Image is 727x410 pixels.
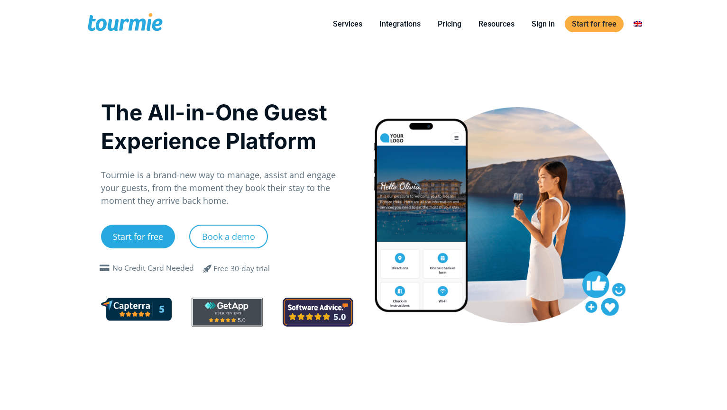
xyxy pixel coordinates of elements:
[101,225,175,248] a: Start for free
[326,18,369,30] a: Services
[626,18,649,30] a: Switch to
[372,18,428,30] a: Integrations
[97,264,112,272] span: 
[431,18,469,30] a: Pricing
[525,18,562,30] a: Sign in
[196,263,219,274] span: 
[565,16,624,32] a: Start for free
[112,263,194,274] div: No Credit Card Needed
[189,225,268,248] a: Book a demo
[101,169,354,207] p: Tourmie is a brand-new way to manage, assist and engage your guests, from the moment they book th...
[101,98,354,155] h1: The All-in-One Guest Experience Platform
[213,263,270,274] div: Free 30-day trial
[471,18,522,30] a: Resources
